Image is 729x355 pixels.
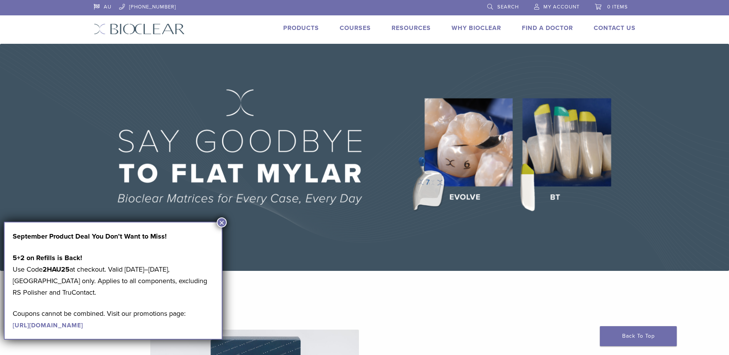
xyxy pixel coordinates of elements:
[13,232,167,241] strong: September Product Deal You Don’t Want to Miss!
[600,326,677,346] a: Back To Top
[452,24,501,32] a: Why Bioclear
[217,217,227,227] button: Close
[13,322,83,329] a: [URL][DOMAIN_NAME]
[13,308,214,331] p: Coupons cannot be combined. Visit our promotions page:
[13,252,214,298] p: Use Code at checkout. Valid [DATE]–[DATE], [GEOGRAPHIC_DATA] only. Applies to all components, exc...
[283,24,319,32] a: Products
[607,4,628,10] span: 0 items
[522,24,573,32] a: Find A Doctor
[497,4,519,10] span: Search
[392,24,431,32] a: Resources
[594,24,636,32] a: Contact Us
[94,23,185,35] img: Bioclear
[543,4,580,10] span: My Account
[340,24,371,32] a: Courses
[13,254,82,262] strong: 5+2 on Refills is Back!
[43,265,70,274] strong: 2HAU25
